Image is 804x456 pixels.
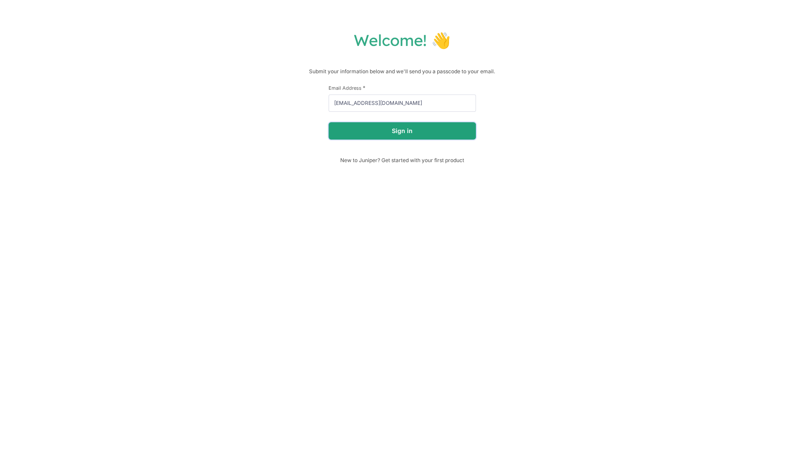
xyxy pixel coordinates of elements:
p: Submit your information below and we'll send you a passcode to your email. [9,67,795,76]
span: New to Juniper? Get started with your first product [329,157,476,163]
span: This field is required. [363,85,365,91]
button: Sign in [329,122,476,140]
h1: Welcome! 👋 [9,30,795,50]
label: Email Address [329,85,476,91]
input: email@example.com [329,94,476,112]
